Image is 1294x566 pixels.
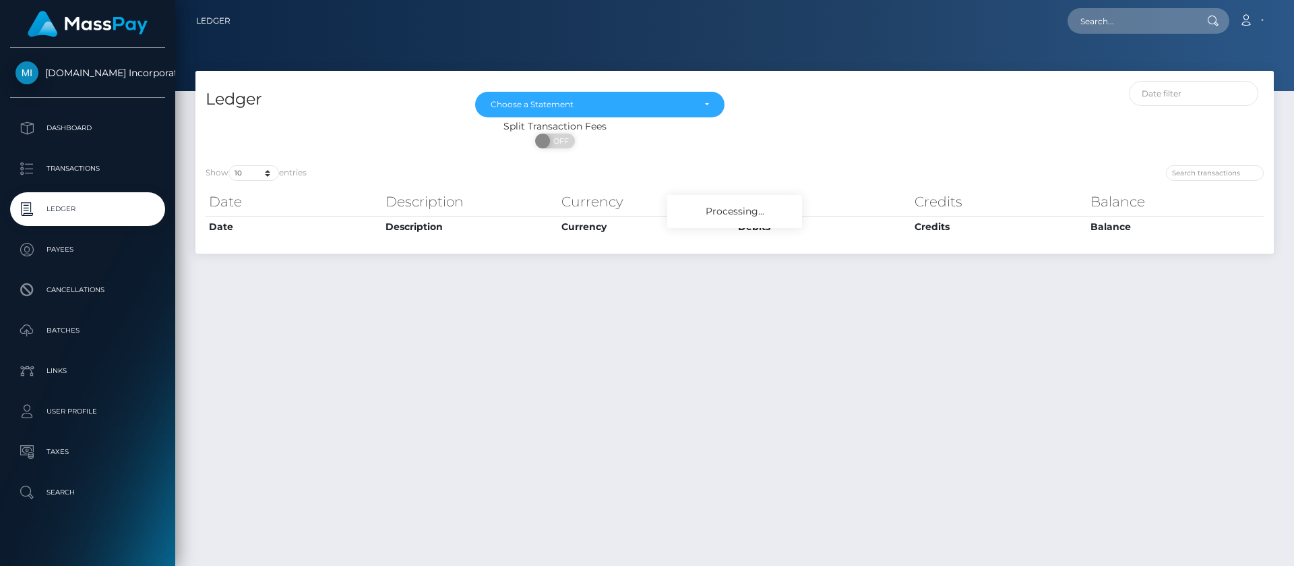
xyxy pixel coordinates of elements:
a: Search [10,476,165,509]
a: Ledger [196,7,230,35]
label: Show entries [206,165,307,181]
th: Currency [558,216,735,237]
th: Balance [1087,188,1264,215]
input: Search... [1068,8,1194,34]
p: Batches [16,320,160,341]
p: Links [16,361,160,381]
a: Batches [10,314,165,347]
a: Taxes [10,435,165,469]
button: Choose a Statement [475,92,725,117]
p: Transactions [16,159,160,179]
div: Processing... [667,195,802,228]
p: User Profile [16,401,160,422]
th: Date [206,216,382,237]
a: Transactions [10,152,165,186]
th: Debits [735,216,911,237]
a: User Profile [10,395,165,428]
img: Medley.com Incorporated [16,61,38,84]
p: Ledger [16,199,160,219]
th: Date [206,188,382,215]
img: MassPay Logo [28,11,148,37]
span: [DOMAIN_NAME] Incorporated [10,67,165,79]
p: Cancellations [16,280,160,300]
th: Credits [911,216,1088,237]
p: Dashboard [16,118,160,138]
input: Date filter [1129,81,1259,106]
a: Ledger [10,192,165,226]
div: Split Transaction Fees [195,119,915,134]
th: Debits [735,188,911,215]
p: Payees [16,239,160,260]
div: Choose a Statement [491,99,694,110]
th: Credits [911,188,1088,215]
th: Balance [1087,216,1264,237]
th: Currency [558,188,735,215]
th: Description [382,188,559,215]
a: Links [10,354,165,388]
select: Showentries [228,165,279,181]
input: Search transactions [1166,165,1264,181]
a: Cancellations [10,273,165,307]
a: Payees [10,233,165,266]
p: Taxes [16,442,160,462]
span: OFF [543,134,576,148]
a: Dashboard [10,111,165,145]
h4: Ledger [206,88,455,111]
p: Search [16,482,160,503]
th: Description [382,216,559,237]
